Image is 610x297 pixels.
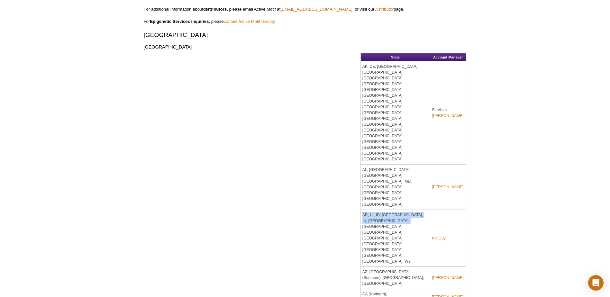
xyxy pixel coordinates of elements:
a: [PERSON_NAME] [432,275,464,281]
h2: [GEOGRAPHIC_DATA] [144,31,467,39]
p: For additional information about , please email Active Motif at , or visit our page. [144,6,467,12]
p: For , please . [144,19,467,24]
td: AK, DE, [GEOGRAPHIC_DATA], [GEOGRAPHIC_DATA], [GEOGRAPHIC_DATA], [GEOGRAPHIC_DATA], [GEOGRAPHIC_D... [361,61,430,165]
a: [PERSON_NAME] [432,184,464,190]
div: Open Intercom Messenger [588,275,604,291]
a: Nic Guy [432,235,446,241]
td: AL, [GEOGRAPHIC_DATA], [GEOGRAPHIC_DATA], [GEOGRAPHIC_DATA], MD, [GEOGRAPHIC_DATA], [GEOGRAPHIC_D... [361,165,430,210]
iframe: United States [143,58,345,209]
td: Services: [430,61,466,165]
a: contact Active Motif directly [224,19,275,24]
th: Account Manager [430,53,466,61]
h4: [GEOGRAPHIC_DATA] [144,44,467,50]
strong: Epigenetic Services inquiries [150,19,209,24]
th: State [361,53,430,61]
a: Distributor [374,7,394,12]
a: [PERSON_NAME] [432,113,464,119]
td: AZ, [GEOGRAPHIC_DATA] (Southern), [GEOGRAPHIC_DATA], [GEOGRAPHIC_DATA] [361,267,430,289]
td: AR, HI, ID, [GEOGRAPHIC_DATA], IN, [GEOGRAPHIC_DATA], [GEOGRAPHIC_DATA], [GEOGRAPHIC_DATA], [GEOG... [361,210,430,267]
strong: distributors [203,7,227,12]
a: [EMAIL_ADDRESS][DOMAIN_NAME] [280,7,352,12]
